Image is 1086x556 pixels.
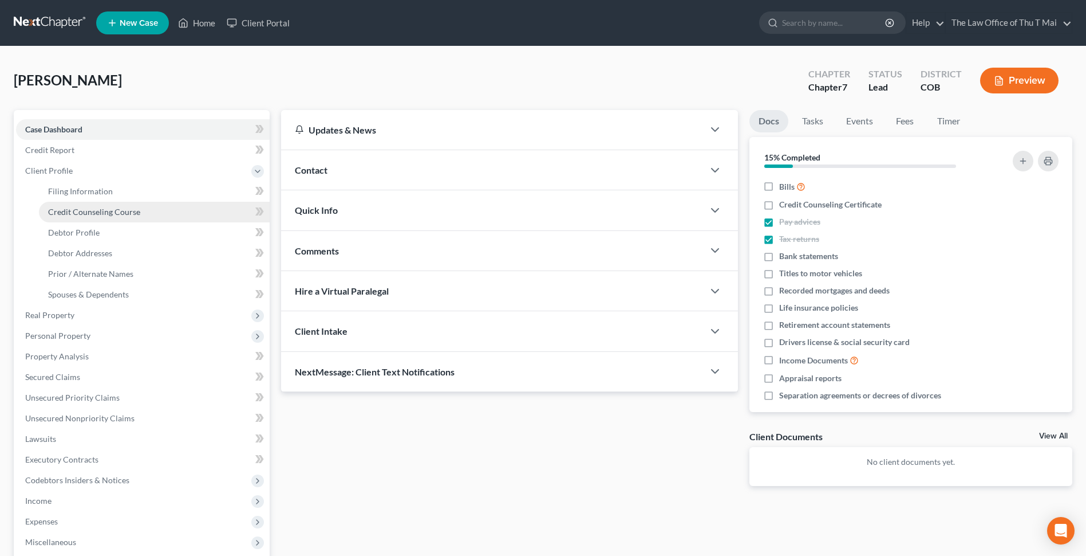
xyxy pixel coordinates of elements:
[295,124,690,136] div: Updates & News
[25,166,73,175] span: Client Profile
[779,373,842,384] span: Appraisal reports
[868,68,902,81] div: Status
[39,284,270,305] a: Spouses & Dependents
[25,310,74,320] span: Real Property
[808,68,850,81] div: Chapter
[25,475,129,485] span: Codebtors Insiders & Notices
[39,264,270,284] a: Prior / Alternate Names
[16,429,270,449] a: Lawsuits
[16,346,270,367] a: Property Analysis
[782,12,887,33] input: Search by name...
[779,355,848,366] span: Income Documents
[793,110,832,132] a: Tasks
[749,110,788,132] a: Docs
[921,81,962,94] div: COB
[25,372,80,382] span: Secured Claims
[779,319,890,331] span: Retirement account statements
[1039,432,1068,440] a: View All
[25,496,52,506] span: Income
[295,285,389,296] span: Hire a Virtual Paralegal
[1047,517,1075,545] div: Open Intercom Messenger
[16,408,270,429] a: Unsecured Nonpriority Claims
[39,243,270,264] a: Debtor Addresses
[14,72,122,88] span: [PERSON_NAME]
[906,13,945,33] a: Help
[25,351,89,361] span: Property Analysis
[120,19,158,28] span: New Case
[779,390,941,401] span: Separation agreements or decrees of divorces
[39,181,270,202] a: Filing Information
[25,145,74,155] span: Credit Report
[295,326,347,336] span: Client Intake
[759,456,1063,468] p: No client documents yet.
[39,222,270,243] a: Debtor Profile
[842,81,847,92] span: 7
[779,181,795,193] span: Bills
[295,245,339,256] span: Comments
[39,202,270,222] a: Credit Counseling Course
[980,68,1059,93] button: Preview
[48,248,112,258] span: Debtor Addresses
[48,289,129,299] span: Spouses & Dependents
[16,140,270,160] a: Credit Report
[48,269,133,279] span: Prior / Alternate Names
[295,205,338,216] span: Quick Info
[48,207,140,217] span: Credit Counseling Course
[16,367,270,387] a: Secured Claims
[16,119,270,140] a: Case Dashboard
[946,13,1072,33] a: The Law Office of Thu T Mai
[779,233,819,245] span: Tax returns
[779,250,838,262] span: Bank statements
[25,413,135,423] span: Unsecured Nonpriority Claims
[48,186,113,196] span: Filing Information
[25,455,98,464] span: Executory Contracts
[779,302,858,314] span: Life insurance policies
[25,434,56,444] span: Lawsuits
[779,216,820,228] span: Pay advices
[887,110,923,132] a: Fees
[808,81,850,94] div: Chapter
[779,199,882,210] span: Credit Counseling Certificate
[25,331,90,340] span: Personal Property
[749,430,823,443] div: Client Documents
[921,68,962,81] div: District
[221,13,295,33] a: Client Portal
[25,124,82,134] span: Case Dashboard
[868,81,902,94] div: Lead
[16,387,270,408] a: Unsecured Priority Claims
[25,516,58,526] span: Expenses
[779,268,862,279] span: Titles to motor vehicles
[295,366,455,377] span: NextMessage: Client Text Notifications
[928,110,969,132] a: Timer
[48,228,100,237] span: Debtor Profile
[837,110,882,132] a: Events
[764,152,820,162] strong: 15% Completed
[172,13,221,33] a: Home
[779,285,890,296] span: Recorded mortgages and deeds
[25,393,120,402] span: Unsecured Priority Claims
[16,449,270,470] a: Executory Contracts
[779,336,910,348] span: Drivers license & social security card
[295,165,327,175] span: Contact
[25,537,76,547] span: Miscellaneous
